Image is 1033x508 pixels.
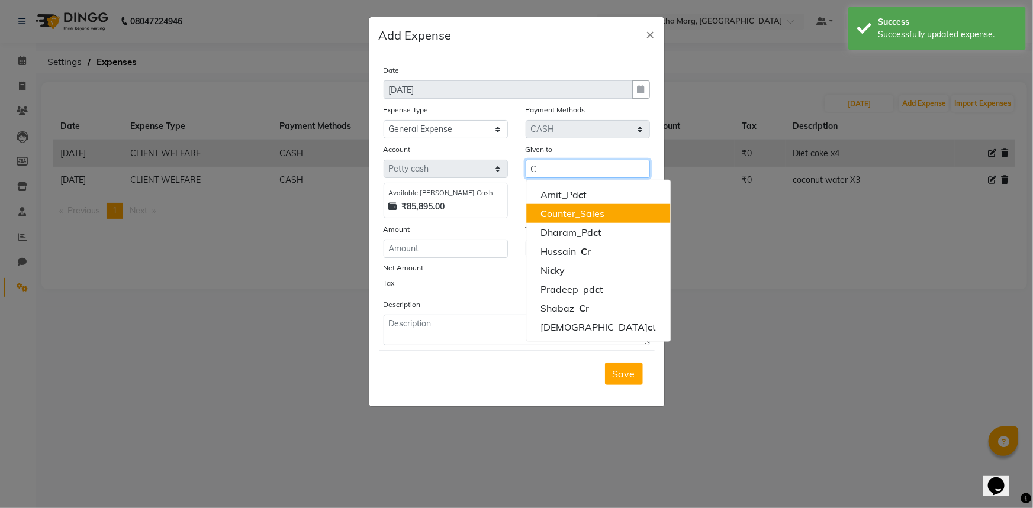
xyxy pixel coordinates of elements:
iframe: chat widget [983,461,1021,496]
label: Amount [384,224,410,235]
input: Given to [526,160,650,178]
label: Given to [526,144,553,155]
label: Tax [384,278,395,289]
ngb-highlight: Hussain_ r [540,245,591,257]
span: c [550,264,555,276]
div: Success [878,16,1017,28]
span: C [581,245,587,257]
strong: ₹85,895.00 [402,200,445,213]
div: Available [PERSON_NAME] Cash [389,188,503,198]
ngb-highlight: Pradeep_pd t [540,283,603,295]
h5: Add Expense [379,27,452,44]
ngb-highlight: ounter_Sales [540,208,604,219]
button: Save [605,363,643,385]
span: c [648,321,652,333]
ngb-highlight: [DEMOGRAPHIC_DATA] t [540,321,656,333]
ngb-highlight: Amit_Pd t [540,189,587,200]
ngb-highlight: Ni ky [540,264,565,276]
span: Save [613,368,635,380]
span: C [540,208,547,219]
span: c [595,283,600,295]
div: Successfully updated expense. [878,28,1017,41]
label: Account [384,144,411,155]
label: Date [384,65,400,76]
ngb-highlight: Shabaz_ r [540,302,589,314]
span: C [579,302,585,314]
label: Net Amount [384,263,424,273]
label: Expense Type [384,105,429,115]
span: × [646,25,655,43]
label: Description [384,299,421,310]
input: Amount [384,240,508,258]
ngb-highlight: Dharam_Pd t [540,227,601,238]
span: c [593,227,598,238]
label: Payment Methods [526,105,585,115]
button: Close [637,17,664,50]
span: c [578,189,583,200]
